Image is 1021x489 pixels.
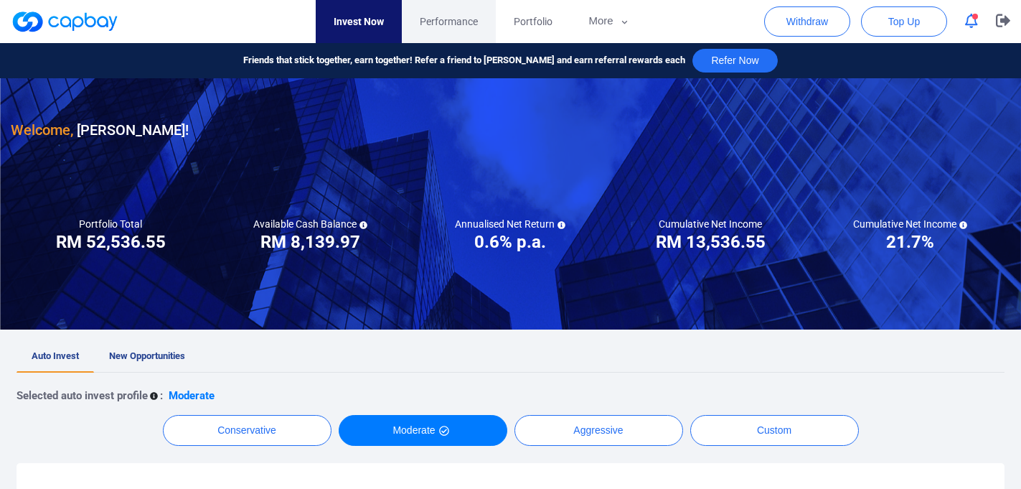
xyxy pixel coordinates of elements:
[888,14,920,29] span: Top Up
[853,218,967,230] h5: Cumulative Net Income
[764,6,850,37] button: Withdraw
[886,230,934,253] h3: 21.7%
[160,387,163,404] p: :
[243,53,685,68] span: Friends that stick together, earn together! Refer a friend to [PERSON_NAME] and earn referral rew...
[79,218,142,230] h5: Portfolio Total
[339,415,507,446] button: Moderate
[692,49,777,73] button: Refer Now
[163,415,331,446] button: Conservative
[514,415,683,446] button: Aggressive
[260,230,360,253] h3: RM 8,139.97
[455,218,565,230] h5: Annualised Net Return
[656,230,766,253] h3: RM 13,536.55
[56,230,166,253] h3: RM 52,536.55
[253,218,367,230] h5: Available Cash Balance
[420,14,478,29] span: Performance
[32,350,79,361] span: Auto Invest
[169,387,215,404] p: Moderate
[474,230,546,253] h3: 0.6% p.a.
[514,14,552,29] span: Portfolio
[109,350,185,361] span: New Opportunities
[17,387,148,404] p: Selected auto invest profile
[690,415,859,446] button: Custom
[11,121,73,139] span: Welcome,
[861,6,947,37] button: Top Up
[659,218,762,230] h5: Cumulative Net Income
[11,118,189,141] h3: [PERSON_NAME] !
